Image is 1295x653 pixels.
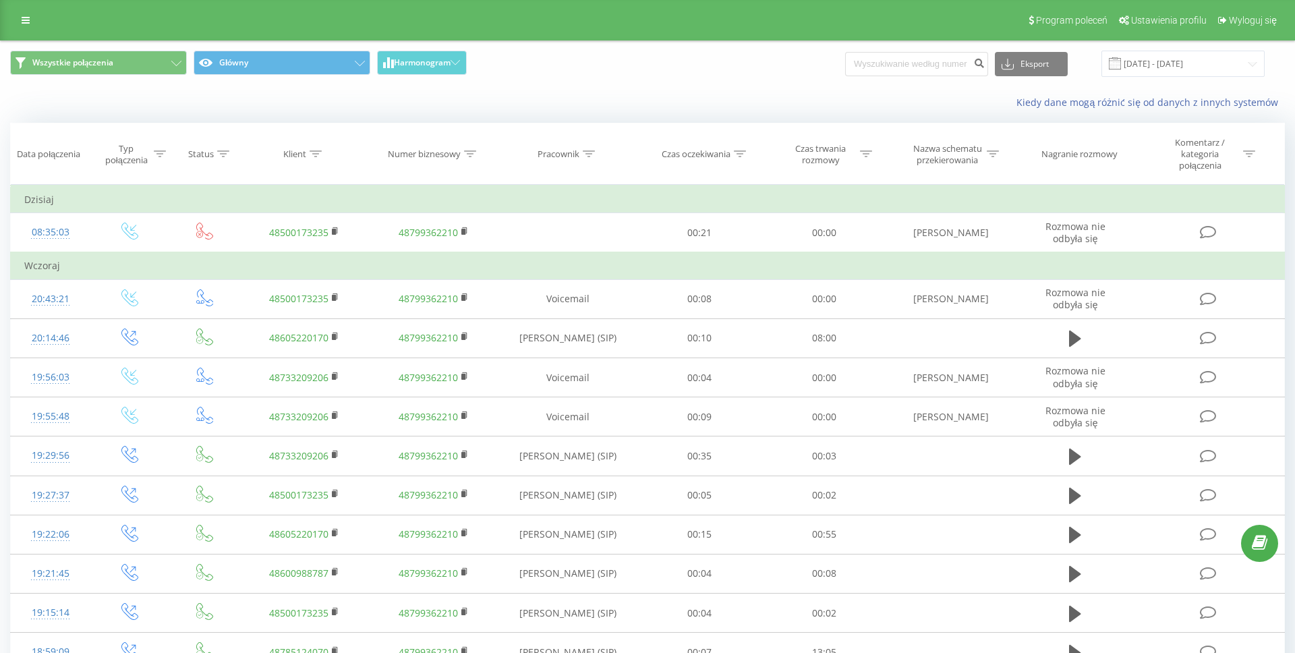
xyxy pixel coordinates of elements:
td: 00:21 [637,213,761,253]
a: 48799362210 [399,567,458,579]
span: Wszystkie połączenia [32,57,113,68]
td: [PERSON_NAME] (SIP) [498,436,637,476]
td: 00:04 [637,594,761,633]
td: 00:02 [761,476,886,515]
a: 48799362210 [399,606,458,619]
td: [PERSON_NAME] [886,279,1016,318]
a: 48733209206 [269,410,328,423]
td: [PERSON_NAME] (SIP) [498,594,637,633]
a: 48733209206 [269,449,328,462]
div: Komentarz / kategoria połączenia [1161,137,1240,171]
span: Harmonogram [394,58,451,67]
div: Numer biznesowy [388,148,461,160]
a: 48500173235 [269,488,328,501]
a: 48799362210 [399,331,458,344]
td: 08:00 [761,318,886,358]
span: Ustawienia profilu [1131,15,1207,26]
input: Wyszukiwanie według numeru [845,52,988,76]
span: Rozmowa nie odbyła się [1045,286,1105,311]
div: 19:21:45 [24,561,77,587]
td: [PERSON_NAME] [886,358,1016,397]
td: [PERSON_NAME] [886,397,1016,436]
a: 48500173235 [269,606,328,619]
div: Klient [283,148,306,160]
td: 00:04 [637,554,761,593]
a: 48799362210 [399,226,458,239]
span: Rozmowa nie odbyła się [1045,404,1105,429]
td: 00:00 [761,397,886,436]
td: 00:00 [761,358,886,397]
td: 00:08 [761,554,886,593]
div: 19:29:56 [24,443,77,469]
td: Voicemail [498,279,637,318]
td: 00:08 [637,279,761,318]
button: Harmonogram [377,51,467,75]
td: 00:15 [637,515,761,554]
div: Pracownik [538,148,579,160]
div: 20:14:46 [24,325,77,351]
a: 48500173235 [269,226,328,239]
td: 00:05 [637,476,761,515]
td: [PERSON_NAME] (SIP) [498,476,637,515]
a: Kiedy dane mogą różnić się od danych z innych systemów [1016,96,1285,109]
span: Program poleceń [1036,15,1107,26]
a: 48799362210 [399,410,458,423]
div: 19:56:03 [24,364,77,391]
td: Voicemail [498,397,637,436]
a: 48799362210 [399,488,458,501]
button: Eksport [995,52,1068,76]
a: 48799362210 [399,292,458,305]
div: Status [188,148,214,160]
div: Nagranie rozmowy [1041,148,1118,160]
a: 48799362210 [399,528,458,540]
div: Data połączenia [17,148,80,160]
td: 00:55 [761,515,886,554]
td: 00:02 [761,594,886,633]
div: 19:15:14 [24,600,77,626]
td: 00:10 [637,318,761,358]
td: [PERSON_NAME] (SIP) [498,554,637,593]
div: 19:22:06 [24,521,77,548]
div: Nazwa schematu przekierowania [911,143,983,166]
td: [PERSON_NAME] (SIP) [498,318,637,358]
button: Główny [194,51,370,75]
div: 19:55:48 [24,403,77,430]
div: Czas trwania rozmowy [784,143,857,166]
div: 20:43:21 [24,286,77,312]
a: 48600988787 [269,567,328,579]
a: 48500173235 [269,292,328,305]
td: Dzisiaj [11,186,1285,213]
td: 00:03 [761,436,886,476]
a: 48799362210 [399,371,458,384]
span: Wyloguj się [1229,15,1277,26]
div: 08:35:03 [24,219,77,246]
a: 48605220170 [269,528,328,540]
a: 48605220170 [269,331,328,344]
td: 00:04 [637,358,761,397]
a: 48733209206 [269,371,328,384]
td: [PERSON_NAME] (SIP) [498,515,637,554]
div: Typ połączenia [102,143,150,166]
td: Voicemail [498,358,637,397]
span: Rozmowa nie odbyła się [1045,220,1105,245]
td: 00:00 [761,279,886,318]
div: 19:27:37 [24,482,77,509]
td: 00:09 [637,397,761,436]
a: 48799362210 [399,449,458,462]
td: Wczoraj [11,252,1285,279]
td: 00:35 [637,436,761,476]
span: Rozmowa nie odbyła się [1045,364,1105,389]
div: Czas oczekiwania [662,148,730,160]
td: 00:00 [761,213,886,253]
td: [PERSON_NAME] [886,213,1016,253]
button: Wszystkie połączenia [10,51,187,75]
